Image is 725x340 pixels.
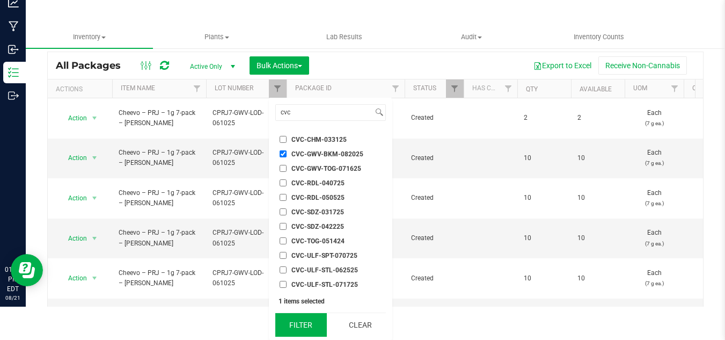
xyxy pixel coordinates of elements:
[411,193,457,203] span: Created
[58,271,87,286] span: Action
[291,223,344,230] span: CVC-SDZ-042225
[5,265,21,294] p: 01:56 PM EDT
[526,85,538,93] a: Qty
[408,32,534,42] span: Audit
[119,108,200,128] span: Cheevo – PRJ – 1g 7-pack – [PERSON_NAME]
[213,148,280,168] span: CPRJ7-GWV-LOD-061025
[26,26,153,48] a: Inventory
[631,108,677,128] span: Each
[280,150,287,157] input: CVC-GWV-BKM-082025
[633,84,647,92] a: UOM
[88,191,101,206] span: select
[631,158,677,168] p: (7 g ea.)
[524,273,565,284] span: 10
[334,313,386,337] button: Clear
[280,281,287,288] input: CVC-ULF-STL-071725
[56,85,108,93] div: Actions
[153,32,280,42] span: Plants
[119,268,200,288] span: Cheevo – PRJ – 1g 7-pack – [PERSON_NAME]
[280,252,287,259] input: CVC-ULF-SPT-070725
[213,108,280,128] span: CPRJ7-GWV-LOD-061025
[631,268,677,288] span: Each
[535,26,662,48] a: Inventory Counts
[291,165,361,172] span: CVC-GWV-TOG-071625
[291,267,358,273] span: CVC-ULF-STL-062525
[577,113,618,123] span: 2
[88,271,101,286] span: select
[413,84,436,92] a: Status
[119,228,200,248] span: Cheevo – PRJ – 1g 7-pack – [PERSON_NAME]
[153,26,280,48] a: Plants
[291,180,345,186] span: CVC-RDL-040725
[631,238,677,249] p: (7 g ea.)
[577,273,618,284] span: 10
[291,252,357,259] span: CVC-ULF-SPT-070725
[280,179,287,186] input: CVC-RDL-040725
[119,148,200,168] span: Cheevo – PRJ – 1g 7-pack – [PERSON_NAME]
[524,153,565,163] span: 10
[88,231,101,246] span: select
[577,153,618,163] span: 10
[411,273,457,284] span: Created
[88,111,101,126] span: select
[280,136,287,143] input: CVC-CHM-033125
[26,32,153,42] span: Inventory
[58,191,87,206] span: Action
[559,32,639,42] span: Inventory Counts
[213,188,280,208] span: CPRJ7-GWV-LOD-061025
[598,56,687,75] button: Receive Non-Cannabis
[58,111,87,126] span: Action
[580,85,612,93] a: Available
[524,193,565,203] span: 10
[291,194,345,201] span: CVC-RDL-050525
[119,188,200,208] span: Cheevo – PRJ – 1g 7-pack – [PERSON_NAME]
[291,238,345,244] span: CVC-TOG-051424
[524,233,565,243] span: 10
[5,294,21,302] p: 08/21
[631,188,677,208] span: Each
[631,198,677,208] p: (7 g ea.)
[387,79,405,98] a: Filter
[8,90,19,101] inline-svg: Outbound
[291,136,347,143] span: CVC-CHM-033125
[500,79,517,98] a: Filter
[188,79,206,98] a: Filter
[631,118,677,128] p: (7 g ea.)
[631,228,677,248] span: Each
[58,150,87,165] span: Action
[411,153,457,163] span: Created
[280,165,287,172] input: CVC-GWV-TOG-071625
[291,209,344,215] span: CVC-SDZ-031725
[291,151,363,157] span: CVC-GWV-BKM-082025
[577,193,618,203] span: 10
[280,223,287,230] input: CVC-SDZ-042225
[8,67,19,78] inline-svg: Inventory
[280,237,287,244] input: CVC-TOG-051424
[279,298,383,305] div: 1 items selected
[295,84,332,92] a: Package ID
[666,79,684,98] a: Filter
[215,84,253,92] a: Lot Number
[58,231,87,246] span: Action
[121,84,155,92] a: Item Name
[88,150,101,165] span: select
[464,79,517,98] th: Has COA
[291,281,358,288] span: CVC-ULF-STL-071725
[257,61,302,70] span: Bulk Actions
[280,194,287,201] input: CVC-RDL-050525
[276,105,373,120] input: Search
[8,21,19,32] inline-svg: Manufacturing
[411,113,457,123] span: Created
[312,32,377,42] span: Lab Results
[631,278,677,288] p: (7 g ea.)
[280,208,287,215] input: CVC-SDZ-031725
[11,254,43,286] iframe: Resource center
[411,233,457,243] span: Created
[524,113,565,123] span: 2
[631,148,677,168] span: Each
[8,44,19,55] inline-svg: Inbound
[56,60,131,71] span: All Packages
[408,26,535,48] a: Audit
[280,26,407,48] a: Lab Results
[446,79,464,98] a: Filter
